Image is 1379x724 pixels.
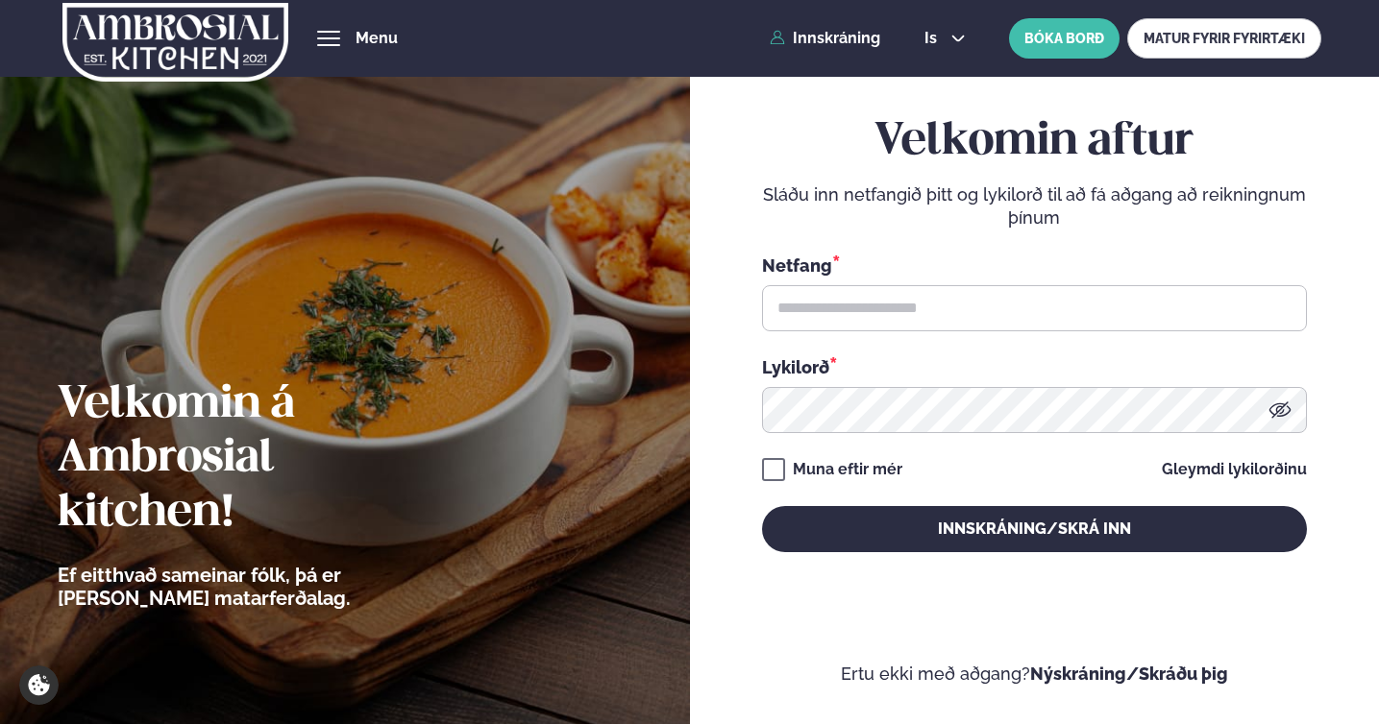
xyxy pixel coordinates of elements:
[762,354,1307,379] div: Lykilorð
[762,506,1307,552] button: Innskráning/Skrá inn
[19,665,59,705] a: Cookie settings
[909,31,981,46] button: is
[58,564,456,610] p: Ef eitthvað sameinar fólk, þá er [PERSON_NAME] matarferðalag.
[924,31,943,46] span: is
[1127,18,1321,59] a: MATUR FYRIR FYRIRTÆKI
[62,3,290,82] img: logo
[1162,462,1307,477] a: Gleymdi lykilorðinu
[1030,664,1228,684] a: Nýskráning/Skráðu þig
[58,378,456,540] h2: Velkomin á Ambrosial kitchen!
[762,183,1307,229] p: Sláðu inn netfangið þitt og lykilorð til að fá aðgang að reikningnum þínum
[762,253,1307,278] div: Netfang
[317,27,340,50] button: hamburger
[770,30,880,47] a: Innskráning
[1009,18,1120,59] button: BÓKA BORÐ
[747,663,1321,686] p: Ertu ekki með aðgang?
[762,115,1307,169] h2: Velkomin aftur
